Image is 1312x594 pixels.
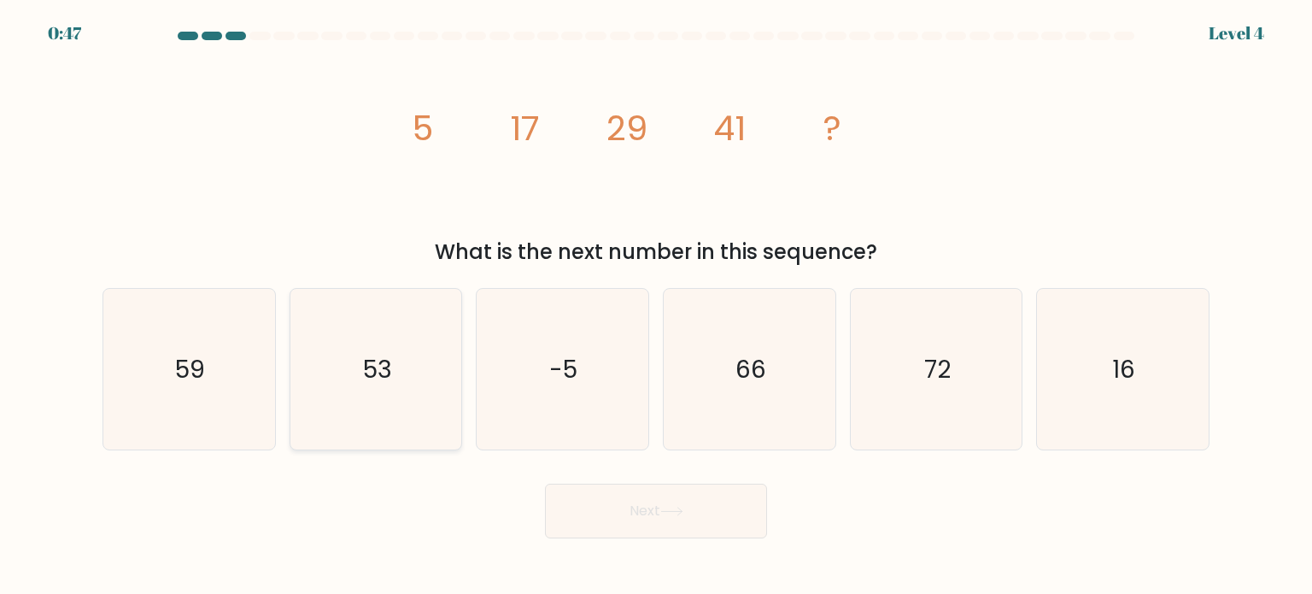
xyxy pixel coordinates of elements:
tspan: 17 [510,104,540,152]
div: 0:47 [48,21,81,46]
tspan: 41 [713,104,746,152]
text: 53 [363,351,392,385]
div: What is the next number in this sequence? [113,237,1199,268]
text: 66 [735,351,766,385]
div: Level 4 [1209,21,1264,46]
text: 72 [924,351,951,385]
tspan: 5 [412,104,433,152]
text: 59 [176,351,206,385]
button: Next [545,484,767,538]
tspan: 29 [606,104,647,152]
text: -5 [550,351,578,385]
text: 16 [1113,351,1136,385]
tspan: ? [823,104,841,152]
